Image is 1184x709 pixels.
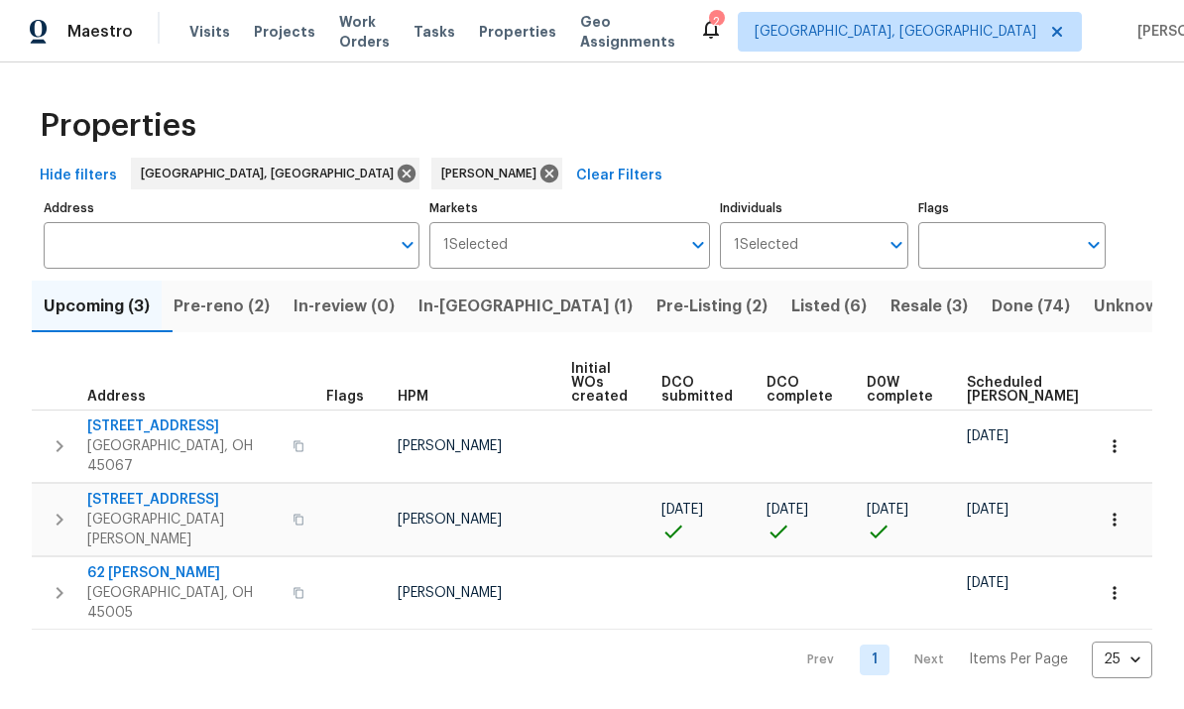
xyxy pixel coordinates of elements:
[576,164,662,188] span: Clear Filters
[568,158,670,194] button: Clear Filters
[87,490,281,510] span: [STREET_ADDRESS]
[87,510,281,549] span: [GEOGRAPHIC_DATA][PERSON_NAME]
[890,293,968,320] span: Resale (3)
[339,12,390,52] span: Work Orders
[40,116,196,136] span: Properties
[1080,231,1108,259] button: Open
[661,503,703,517] span: [DATE]
[87,563,281,583] span: 62 [PERSON_NAME]
[1092,634,1152,685] div: 25
[867,376,933,404] span: D0W complete
[867,503,908,517] span: [DATE]
[294,293,395,320] span: In-review (0)
[87,583,281,623] span: [GEOGRAPHIC_DATA], OH 45005
[431,158,562,189] div: [PERSON_NAME]
[87,416,281,436] span: [STREET_ADDRESS]
[44,293,150,320] span: Upcoming (3)
[788,642,1152,678] nav: Pagination Navigation
[661,376,733,404] span: DCO submitted
[580,12,675,52] span: Geo Assignments
[969,650,1068,669] p: Items Per Page
[189,22,230,42] span: Visits
[967,576,1008,590] span: [DATE]
[571,362,628,404] span: Initial WOs created
[767,376,833,404] span: DCO complete
[174,293,270,320] span: Pre-reno (2)
[131,158,419,189] div: [GEOGRAPHIC_DATA], [GEOGRAPHIC_DATA]
[883,231,910,259] button: Open
[443,237,508,254] span: 1 Selected
[967,429,1008,443] span: [DATE]
[40,164,117,188] span: Hide filters
[398,439,502,453] span: [PERSON_NAME]
[656,293,768,320] span: Pre-Listing (2)
[709,12,723,32] div: 2
[44,202,419,214] label: Address
[141,164,402,183] span: [GEOGRAPHIC_DATA], [GEOGRAPHIC_DATA]
[254,22,315,42] span: Projects
[394,231,421,259] button: Open
[32,158,125,194] button: Hide filters
[967,376,1079,404] span: Scheduled [PERSON_NAME]
[414,25,455,39] span: Tasks
[441,164,544,183] span: [PERSON_NAME]
[720,202,907,214] label: Individuals
[87,436,281,476] span: [GEOGRAPHIC_DATA], OH 45067
[418,293,633,320] span: In-[GEOGRAPHIC_DATA] (1)
[398,586,502,600] span: [PERSON_NAME]
[684,231,712,259] button: Open
[398,513,502,527] span: [PERSON_NAME]
[755,22,1036,42] span: [GEOGRAPHIC_DATA], [GEOGRAPHIC_DATA]
[87,390,146,404] span: Address
[326,390,364,404] span: Flags
[967,503,1008,517] span: [DATE]
[398,390,428,404] span: HPM
[429,202,711,214] label: Markets
[992,293,1070,320] span: Done (74)
[479,22,556,42] span: Properties
[791,293,867,320] span: Listed (6)
[734,237,798,254] span: 1 Selected
[767,503,808,517] span: [DATE]
[918,202,1106,214] label: Flags
[67,22,133,42] span: Maestro
[860,645,889,675] a: Goto page 1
